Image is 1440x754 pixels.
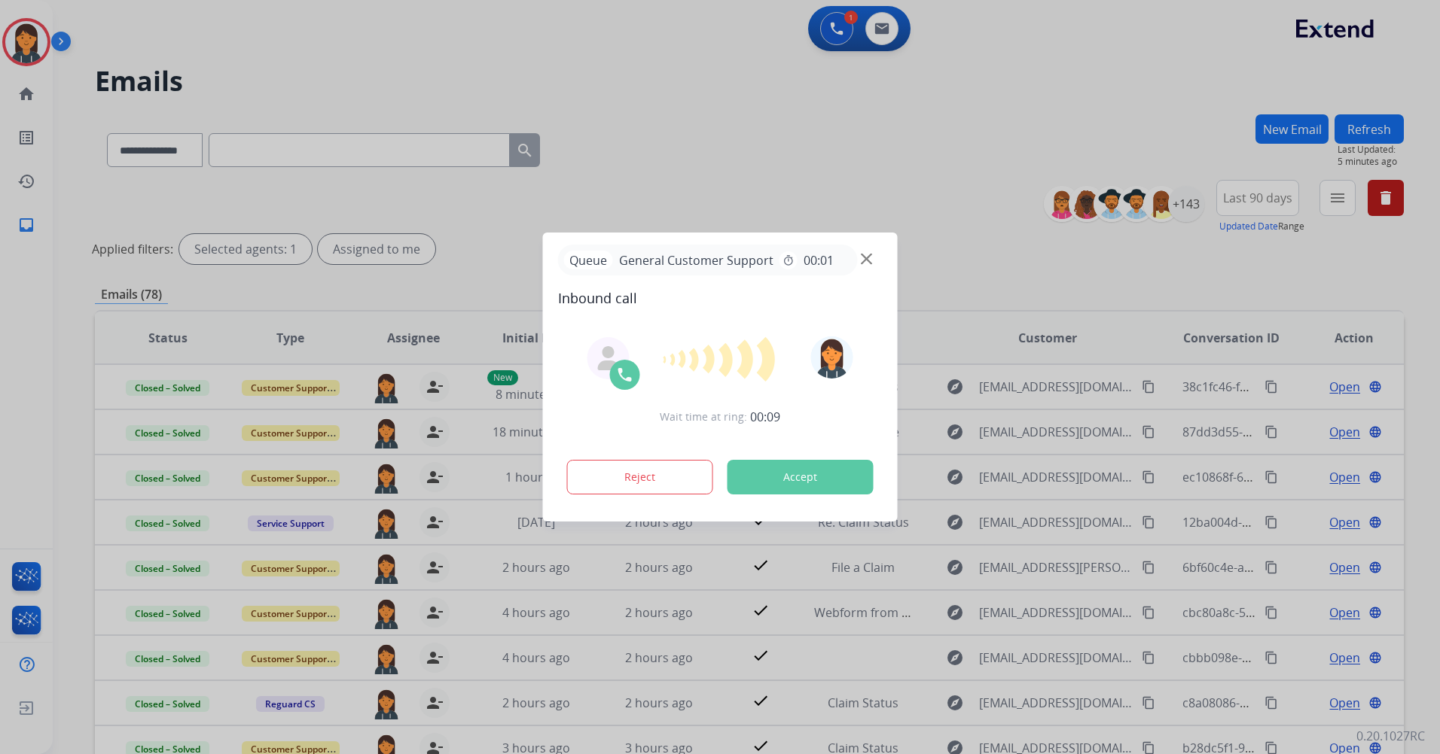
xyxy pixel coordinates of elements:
[783,254,795,266] mat-icon: timer
[750,408,780,426] span: 00:09
[810,336,853,379] img: avatar
[1356,727,1425,745] p: 0.20.1027RC
[596,346,621,370] img: agent-avatar
[804,251,834,269] span: 00:01
[564,251,613,269] p: Queue
[567,460,713,494] button: Reject
[728,460,874,494] button: Accept
[660,409,747,424] span: Wait time at ring:
[558,287,883,309] span: Inbound call
[613,251,779,269] span: General Customer Support
[861,254,872,265] img: close-button
[616,366,634,384] img: call-icon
